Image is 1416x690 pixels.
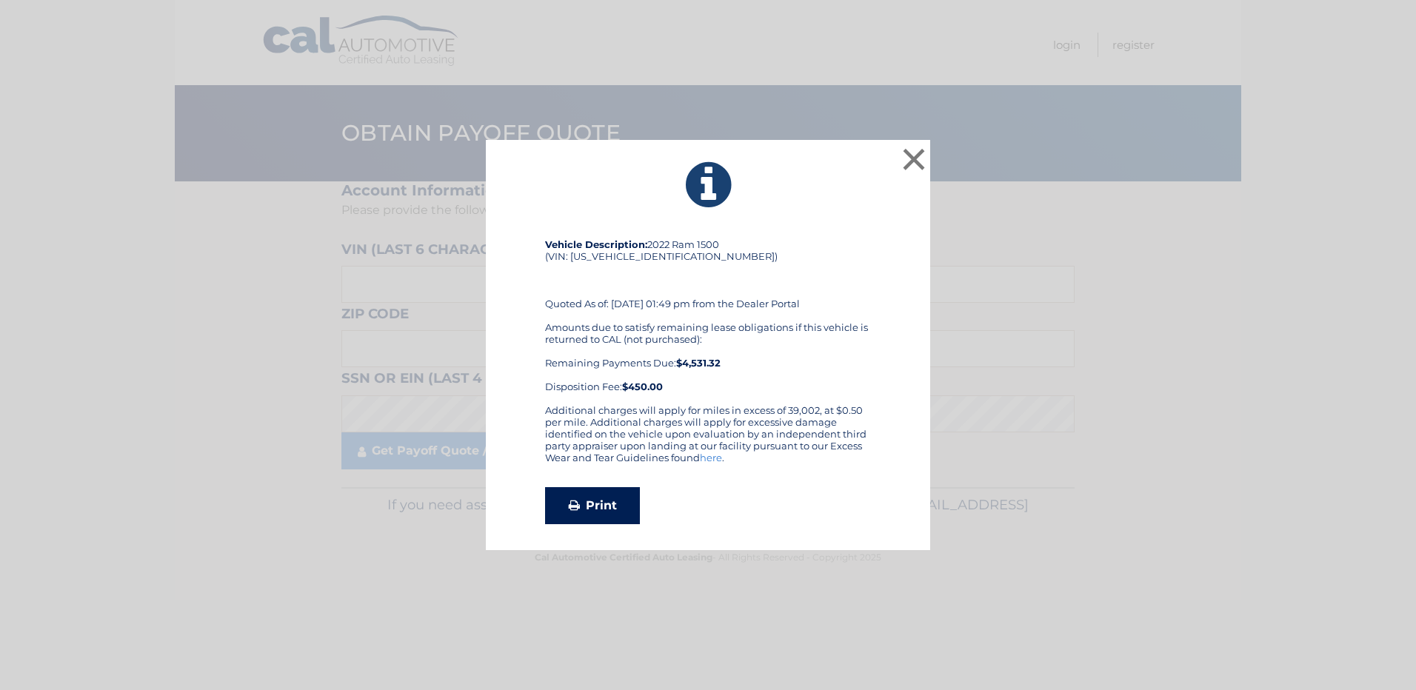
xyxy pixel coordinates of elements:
[676,357,721,369] b: $4,531.32
[622,381,663,392] strong: $450.00
[700,452,722,463] a: here
[545,238,871,404] div: 2022 Ram 1500 (VIN: [US_VEHICLE_IDENTIFICATION_NUMBER]) Quoted As of: [DATE] 01:49 pm from the De...
[545,321,871,392] div: Amounts due to satisfy remaining lease obligations if this vehicle is returned to CAL (not purcha...
[545,238,647,250] strong: Vehicle Description:
[899,144,929,174] button: ×
[545,487,640,524] a: Print
[545,404,871,475] div: Additional charges will apply for miles in excess of 39,002, at $0.50 per mile. Additional charge...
